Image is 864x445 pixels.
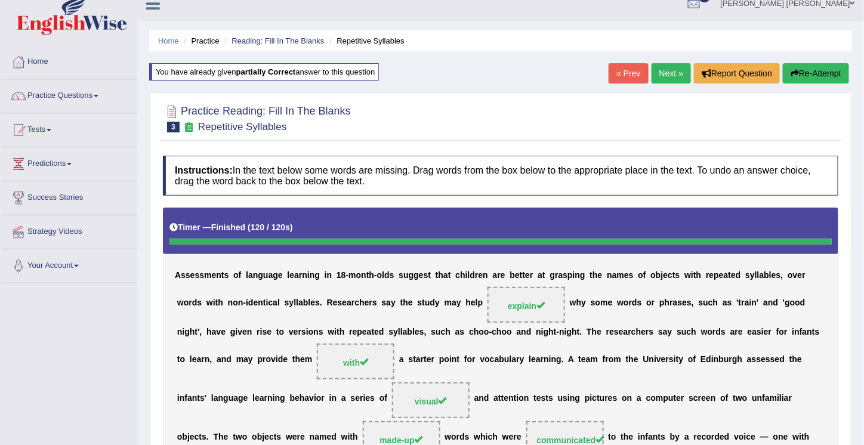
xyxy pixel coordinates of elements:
b: t [276,327,279,336]
b: a [443,270,448,280]
b: s [382,298,387,307]
b: s [186,270,190,280]
b: 120 / 120s [251,222,290,232]
b: d [773,298,779,307]
b: e [190,270,195,280]
b: h [439,270,444,280]
a: Strategy Videos [1,215,137,245]
b: s [418,298,422,307]
b: h [340,327,345,336]
b: ' [783,298,785,307]
b: a [538,270,542,280]
b: h [576,298,582,307]
b: a [763,298,768,307]
b: g [785,298,790,307]
b: h [713,298,718,307]
b: w [570,298,576,307]
b: f [643,270,646,280]
b: o [595,298,601,307]
b: a [212,327,217,336]
b: a [294,270,299,280]
b: o [638,270,643,280]
b: n [247,327,252,336]
b: w [177,298,184,307]
b: l [288,270,290,280]
b: d [632,298,637,307]
b: s [637,298,642,307]
b: j [661,270,664,280]
b: t [263,298,266,307]
b: e [709,270,714,280]
b: R [327,298,333,307]
b: w [328,327,334,336]
b: r [349,327,352,336]
b: t [520,270,523,280]
b: t [590,270,593,280]
b: e [479,270,483,280]
b: t [221,270,224,280]
b: h [593,270,598,280]
b: c [708,298,713,307]
b: n [361,270,366,280]
b: s [629,270,634,280]
b: n [768,298,773,307]
b: l [757,270,760,280]
b: partially correct [236,67,296,76]
b: p [714,270,719,280]
b: n [313,327,319,336]
b: o [308,327,314,336]
b: h [206,327,212,336]
span: Drop target [487,287,565,323]
b: g [580,270,585,280]
b: ) [290,222,293,232]
b: e [333,298,338,307]
b: s [699,298,703,307]
b: n [253,270,258,280]
b: i [573,270,575,280]
b: l [476,298,478,307]
b: . [320,298,322,307]
span: 3 [167,122,180,132]
b: u [403,270,409,280]
b: a [269,270,273,280]
b: r [497,270,500,280]
b: e [515,270,520,280]
b: y [581,298,586,307]
b: t [400,298,403,307]
b: i [182,327,184,336]
b: s [563,270,567,280]
b: t [448,270,451,280]
b: n [310,270,315,280]
b: v [289,327,294,336]
b: s [181,270,186,280]
b: o [377,270,382,280]
b: a [673,298,678,307]
b: w [617,298,624,307]
b: l [769,270,772,280]
b: i [307,270,310,280]
b: s [315,298,320,307]
a: Success Stories [1,181,137,211]
b: o [790,298,795,307]
b: m [600,298,607,307]
b: t [428,270,431,280]
b: r [652,298,655,307]
b: a [724,270,729,280]
b: s [338,298,342,307]
b: a [298,298,303,307]
b: r [351,298,354,307]
b: o [624,298,629,307]
b: i [306,327,308,336]
b: t [542,270,545,280]
b: r [257,327,260,336]
b: n [302,270,307,280]
b: h [359,298,365,307]
b: y [750,270,755,280]
b: t [215,298,218,307]
b: m [617,270,624,280]
b: , [692,298,694,307]
b: s [195,270,200,280]
b: i [325,270,327,280]
b: Finished [211,222,246,232]
b: a [760,270,764,280]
